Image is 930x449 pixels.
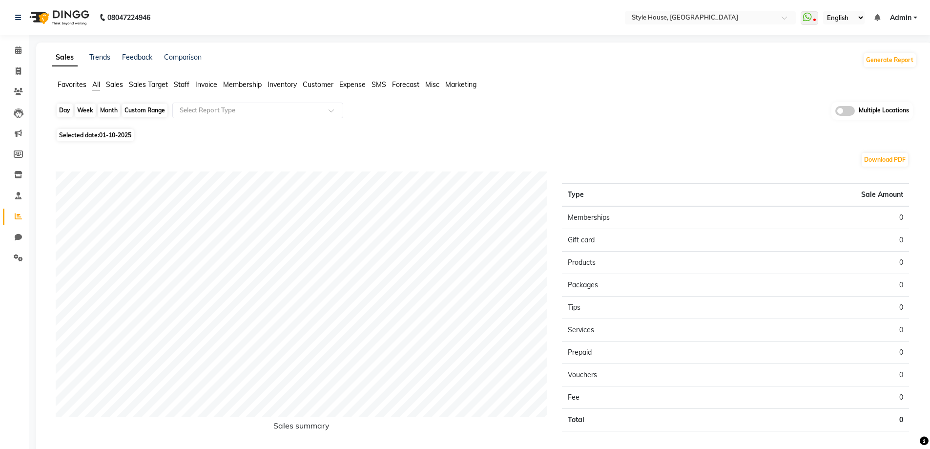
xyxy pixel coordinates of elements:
[129,80,168,89] span: Sales Target
[736,251,909,274] td: 0
[562,229,735,251] td: Gift card
[56,421,547,434] h6: Sales summary
[98,104,120,117] div: Month
[174,80,189,89] span: Staff
[736,408,909,431] td: 0
[425,80,439,89] span: Misc
[736,206,909,229] td: 0
[25,4,92,31] img: logo
[339,80,366,89] span: Expense
[736,229,909,251] td: 0
[890,13,911,23] span: Admin
[445,80,476,89] span: Marketing
[75,104,96,117] div: Week
[58,80,86,89] span: Favorites
[303,80,333,89] span: Customer
[122,53,152,62] a: Feedback
[106,80,123,89] span: Sales
[736,274,909,296] td: 0
[107,4,150,31] b: 08047224946
[562,274,735,296] td: Packages
[736,183,909,206] th: Sale Amount
[89,53,110,62] a: Trends
[372,80,386,89] span: SMS
[562,183,735,206] th: Type
[562,341,735,363] td: Prepaid
[57,104,73,117] div: Day
[268,80,297,89] span: Inventory
[864,53,916,67] button: Generate Report
[562,296,735,319] td: Tips
[736,319,909,341] td: 0
[862,153,908,167] button: Download PDF
[92,80,100,89] span: All
[736,386,909,408] td: 0
[223,80,262,89] span: Membership
[562,386,735,408] td: Fee
[57,129,134,141] span: Selected date:
[52,49,78,66] a: Sales
[562,251,735,274] td: Products
[99,131,131,139] span: 01-10-2025
[195,80,217,89] span: Invoice
[122,104,167,117] div: Custom Range
[562,363,735,386] td: Vouchers
[736,296,909,319] td: 0
[736,341,909,363] td: 0
[562,206,735,229] td: Memberships
[392,80,419,89] span: Forecast
[164,53,202,62] a: Comparison
[562,319,735,341] td: Services
[859,106,909,116] span: Multiple Locations
[562,408,735,431] td: Total
[736,363,909,386] td: 0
